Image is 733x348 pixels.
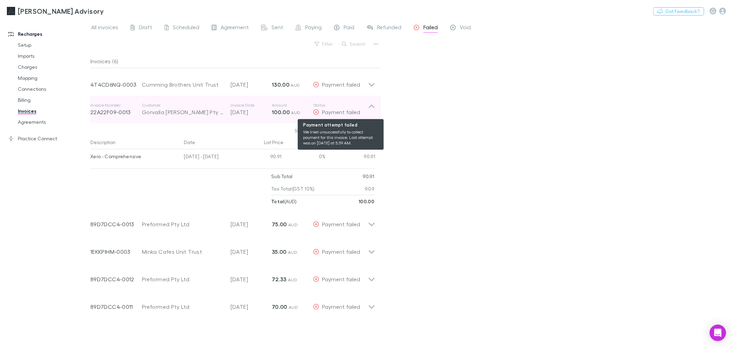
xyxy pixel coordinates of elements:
[11,117,95,128] a: Agreements
[377,24,401,33] span: Refunded
[272,102,313,108] p: Amount
[3,3,108,19] a: [PERSON_NAME] Advisory
[322,109,360,115] span: Payment failed
[272,276,287,283] strong: 72.33
[231,80,272,89] p: [DATE]
[91,24,118,33] span: All invoices
[272,221,287,228] strong: 75.00
[272,81,289,88] strong: 130.00
[272,248,287,255] strong: 35.00
[322,221,360,227] span: Payment failed
[231,303,272,311] p: [DATE]
[231,275,272,283] p: [DATE]
[221,24,249,33] span: Agreement
[313,102,368,108] p: Status
[90,108,142,116] p: 22A22F09-0013
[11,73,95,84] a: Mapping
[11,62,95,73] a: Charges
[85,68,381,96] div: 4T4CD6NQ-0003Cumming Brothers Unit Trust[DATE]130.00 AUDPayment failed
[11,40,95,51] a: Setup
[322,276,360,282] span: Payment failed
[358,198,374,204] strong: 100.00
[326,149,376,166] div: 90.91
[90,303,142,311] p: 89D7DCC4-0011
[90,248,142,256] p: 1EKKPIHM-0003
[90,220,142,228] p: 89D7DCC4-0013
[85,290,381,318] div: 89D7DCC4-0011Preformed Pty Ltd[DATE]70.00 AUDPayment failed
[423,24,438,33] span: Failed
[365,183,374,195] p: 9.09
[139,24,152,33] span: Draft
[271,183,315,195] p: Tax Total (GST 10%)
[288,277,297,282] span: AUD
[460,24,471,33] span: Void
[231,102,272,108] p: Invoice Date
[285,149,326,166] div: 0%
[271,170,293,183] p: Sub Total
[11,51,95,62] a: Imports
[142,248,224,256] div: Minka Cafes Unit Trust
[181,149,243,166] div: [DATE] - [DATE]
[344,24,354,33] span: Paid
[271,198,284,204] strong: Total
[1,133,95,144] a: Practice Connect
[1,29,95,40] a: Recharges
[271,24,283,33] span: Sent
[289,305,298,310] span: AUD
[231,108,272,116] p: [DATE]
[337,126,375,135] button: Void invoice
[85,208,381,235] div: 89D7DCC4-0013Preformed Pty Ltd[DATE]75.00 AUDPayment failed
[288,222,298,227] span: AUD
[322,248,360,255] span: Payment failed
[142,80,224,89] div: Cumming Brothers Unit Trust
[288,250,297,255] span: AUD
[11,106,95,117] a: Invoices
[653,7,704,15] button: Got Feedback?
[90,80,142,89] p: 4T4CD6NQ-0003
[173,24,199,33] span: Scheduled
[142,303,224,311] div: Preformed Pty Ltd
[85,235,381,263] div: 1EKKPIHM-0003Minka Cafes Unit Trust[DATE]35.00 AUDPayment failed
[142,108,224,116] div: Gorvalla [PERSON_NAME] Pty Ltd
[322,303,360,310] span: Payment failed
[291,83,300,88] span: AUD
[231,248,272,256] p: [DATE]
[142,102,224,108] p: Customer
[142,220,224,228] div: Preformed Pty Ltd
[142,275,224,283] div: Preformed Pty Ltd
[85,96,381,123] div: Invoice Number22A22F09-0013CustomerGorvalla [PERSON_NAME] Pty LtdInvoice Date[DATE]Amount100.00 A...
[11,84,95,95] a: Connections
[272,303,287,310] strong: 70.00
[90,149,179,164] div: Xero - Comprehensive
[7,7,15,15] img: Liston Newton Advisory's Logo
[338,40,370,48] button: Search
[11,95,95,106] a: Billing
[85,263,381,290] div: 89D7DCC4-0012Preformed Pty Ltd[DATE]72.33 AUDPayment failed
[272,109,290,116] strong: 100.00
[305,24,322,33] span: Paying
[311,40,337,48] button: Filter
[710,325,726,341] div: Open Intercom Messenger
[291,110,301,115] span: AUD
[90,275,142,283] p: 89D7DCC4-0012
[90,102,142,108] p: Invoice Number
[18,7,104,15] h3: [PERSON_NAME] Advisory
[271,195,297,208] p: ( AUD )
[243,149,285,166] div: 90.91
[231,220,272,228] p: [DATE]
[363,170,374,183] p: 90.91
[322,81,360,88] span: Payment failed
